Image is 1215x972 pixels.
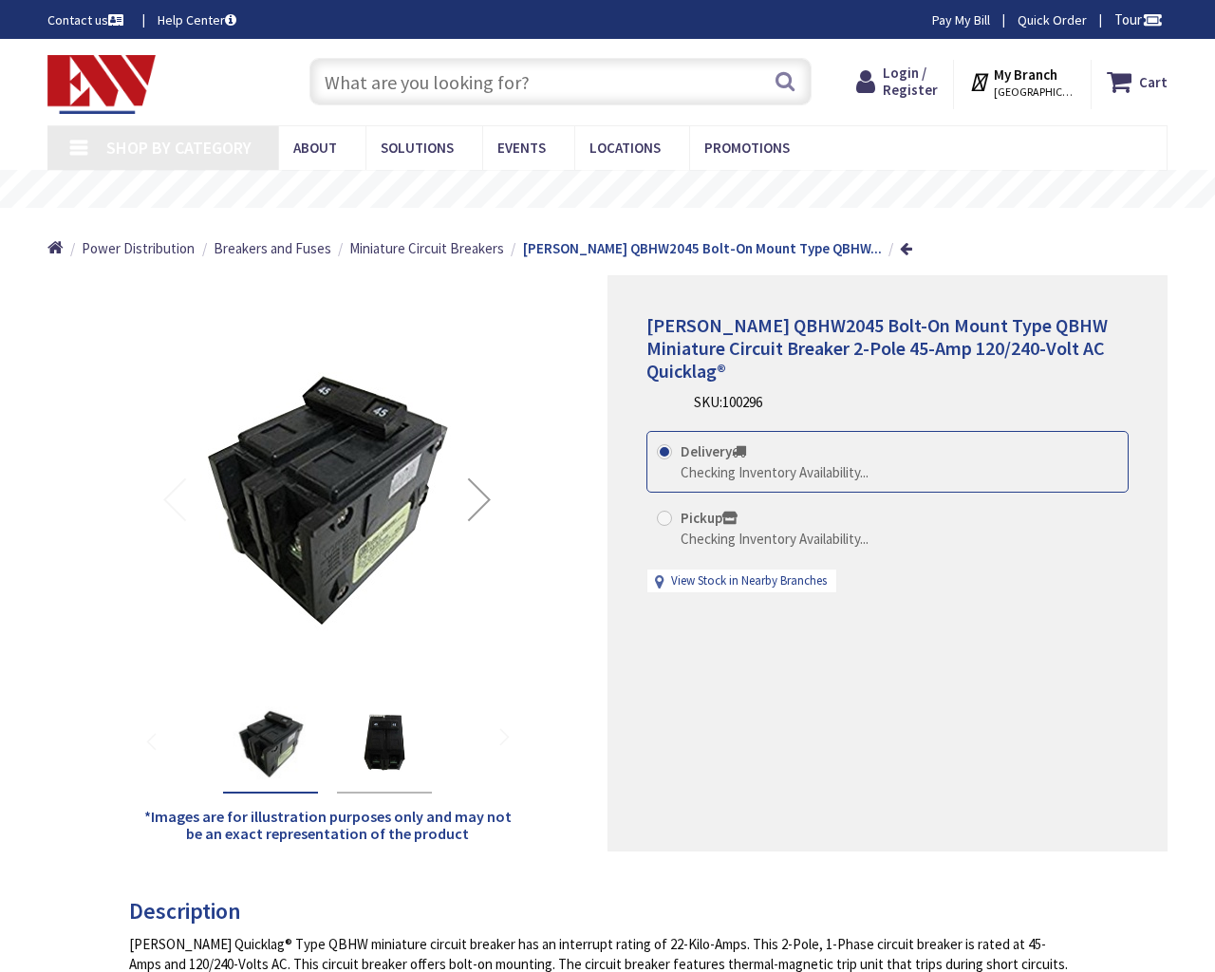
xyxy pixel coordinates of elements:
[671,572,827,590] a: View Stock in Nearby Branches
[681,509,738,527] strong: Pickup
[346,706,422,782] img: Eaton QBHW2045 Bolt-On Mount Type QBHW Miniature Circuit Breaker 2-Pole 45-Amp 120/240-Volt AC Qu...
[106,137,252,159] span: Shop By Category
[856,65,938,99] a: Login / Register
[129,899,1072,924] h3: Description
[932,10,990,29] a: Pay My Bill
[158,10,236,29] a: Help Center
[337,697,432,794] div: Eaton QBHW2045 Bolt-On Mount Type QBHW Miniature Circuit Breaker 2-Pole 45-Amp 120/240-Volt AC Qu...
[681,462,869,482] div: Checking Inventory Availability...
[1114,10,1163,28] span: Tour
[883,64,938,99] span: Login / Register
[137,809,517,842] h5: *Images are for illustration purposes only and may not be an exact representation of the product
[969,65,1075,99] div: My Branch [GEOGRAPHIC_DATA], [GEOGRAPHIC_DATA]
[589,139,661,157] span: Locations
[214,239,331,257] span: Breakers and Fuses
[1139,65,1168,99] strong: Cart
[233,706,308,782] img: Eaton QBHW2045 Bolt-On Mount Type QBHW Miniature Circuit Breaker 2-Pole 45-Amp 120/240-Volt AC Qu...
[309,58,812,105] input: What are you looking for?
[694,392,762,412] div: SKU:
[681,442,746,460] strong: Delivery
[722,393,762,411] span: 100296
[349,239,504,257] span: Miniature Circuit Breakers
[704,139,790,157] span: Promotions
[994,84,1075,100] span: [GEOGRAPHIC_DATA], [GEOGRAPHIC_DATA]
[497,139,546,157] span: Events
[223,697,318,794] div: Eaton QBHW2045 Bolt-On Mount Type QBHW Miniature Circuit Breaker 2-Pole 45-Amp 120/240-Volt AC Qu...
[681,529,869,549] div: Checking Inventory Availability...
[441,308,517,689] div: Next
[185,357,470,642] img: Eaton QBHW2045 Bolt-On Mount Type QBHW Miniature Circuit Breaker 2-Pole 45-Amp 120/240-Volt AC Qu...
[214,238,331,258] a: Breakers and Fuses
[1107,65,1168,99] a: Cart
[523,239,882,257] strong: [PERSON_NAME] QBHW2045 Bolt-On Mount Type QBHW...
[1018,10,1087,29] a: Quick Order
[994,65,1057,84] strong: My Branch
[47,10,127,29] a: Contact us
[47,55,156,114] img: Electrical Wholesalers, Inc.
[82,238,195,258] a: Power Distribution
[646,313,1108,383] span: [PERSON_NAME] QBHW2045 Bolt-On Mount Type QBHW Miniature Circuit Breaker 2-Pole 45-Amp 120/240-Vo...
[381,139,454,157] span: Solutions
[82,239,195,257] span: Power Distribution
[293,139,337,157] span: About
[349,238,504,258] a: Miniature Circuit Breakers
